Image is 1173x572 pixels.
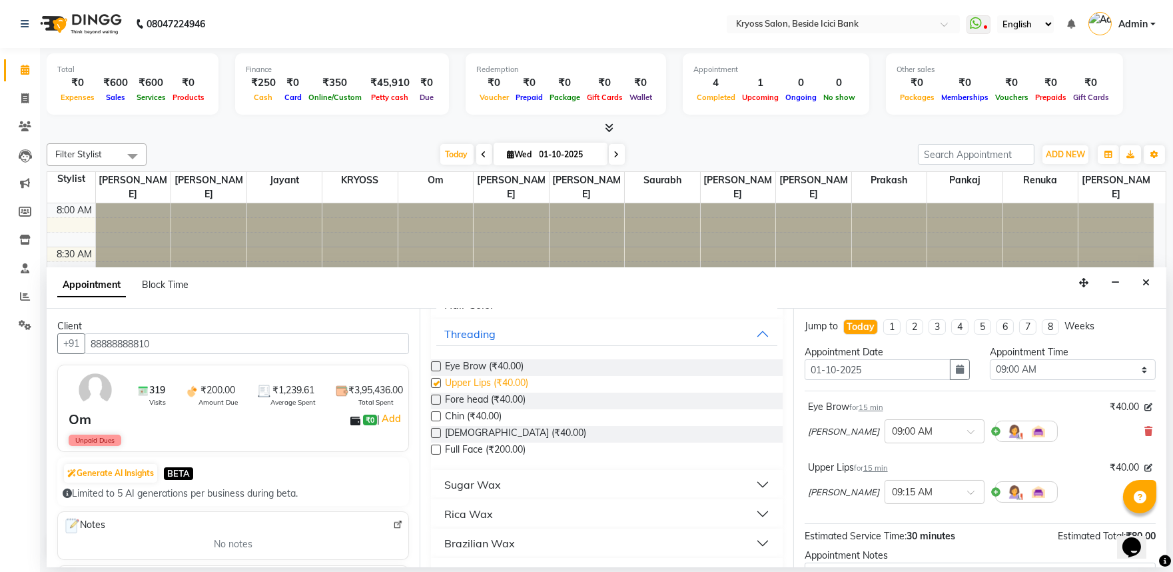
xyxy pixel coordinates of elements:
span: 319 [149,383,165,397]
span: Upper Lips (₹40.00) [445,376,528,393]
div: ₹0 [897,75,938,91]
div: ₹45,910 [365,75,415,91]
button: Brazilian Wax [436,531,777,555]
span: [PERSON_NAME] [550,172,625,203]
span: Package [546,93,584,102]
button: Sugar Wax [436,473,777,497]
div: 4 [693,75,739,91]
button: +91 [57,333,85,354]
span: Prakash [852,172,927,189]
div: Other sales [897,64,1112,75]
span: Prepaids [1032,93,1070,102]
span: Estimated Service Time: [805,530,907,542]
span: [PERSON_NAME] [96,172,171,203]
span: om [398,172,474,189]
span: Wallet [626,93,655,102]
span: Average Spent [270,397,316,407]
div: ₹0 [992,75,1032,91]
img: Hairdresser.png [1006,484,1022,500]
div: 0 [820,75,859,91]
span: Wed [504,149,536,159]
div: ₹0 [281,75,305,91]
span: Petty cash [368,93,412,102]
div: 0 [782,75,820,91]
span: 15 min [863,463,888,473]
span: Products [169,93,208,102]
div: ₹0 [512,75,546,91]
div: Sugar Wax [444,477,501,493]
b: 08047224946 [147,5,205,43]
span: Packages [897,93,938,102]
div: ₹600 [133,75,169,91]
span: Eye Brow (₹40.00) [445,359,524,376]
button: ADD NEW [1042,145,1088,164]
span: | [377,411,403,427]
span: No show [820,93,859,102]
small: for [849,403,883,412]
span: Gift Cards [1070,93,1112,102]
div: ₹600 [98,75,133,91]
i: Edit price [1144,464,1152,472]
div: Finance [246,64,438,75]
span: Visits [149,397,166,407]
span: ADD NEW [1046,149,1085,159]
span: [DEMOGRAPHIC_DATA] (₹40.00) [445,426,586,443]
img: Interior.png [1030,423,1046,439]
div: Today [847,320,875,334]
span: [PERSON_NAME] [776,172,851,203]
input: Search Appointment [918,144,1034,165]
span: Block Time [142,279,189,291]
span: Total Spent [358,397,394,407]
span: Cash [251,93,276,102]
span: Chin (₹40.00) [445,409,502,426]
div: Upper Lips [808,461,888,475]
input: yyyy-mm-dd [805,359,951,380]
span: Prepaid [512,93,546,102]
div: ₹0 [546,75,584,91]
span: ₹3,95,436.00 [348,383,403,397]
div: Om [69,409,91,429]
div: Redemption [476,64,655,75]
div: ₹0 [626,75,655,91]
span: [PERSON_NAME] [1078,172,1154,203]
iframe: chat widget [1117,519,1160,559]
span: Notes [63,517,105,535]
span: ₹40.00 [1110,461,1139,475]
input: 2025-10-01 [536,145,602,165]
div: ₹350 [305,75,365,91]
div: Client [57,319,409,333]
span: Sales [103,93,129,102]
span: Memberships [938,93,992,102]
div: ₹0 [415,75,438,91]
span: No notes [214,537,252,551]
div: Stylist [47,172,95,186]
div: ₹250 [246,75,281,91]
div: Appointment [693,64,859,75]
div: Limited to 5 AI generations per business during beta. [63,487,404,501]
span: Ongoing [782,93,820,102]
div: Threading [444,326,496,342]
div: Rica Wax [444,506,493,522]
div: ₹0 [57,75,98,91]
li: 6 [996,319,1014,335]
span: ₹0 [363,415,377,425]
li: 3 [929,319,946,335]
span: [PERSON_NAME] [808,425,879,439]
span: Jayant [247,172,322,189]
span: Pankaj [927,172,1002,189]
span: Amount Due [198,397,238,407]
span: [PERSON_NAME] [808,486,879,499]
span: Estimated Total: [1058,530,1126,542]
span: Fore head (₹40.00) [445,393,526,409]
div: ₹0 [1070,75,1112,91]
span: Filter Stylist [55,149,102,159]
li: 2 [906,319,923,335]
div: ₹0 [1032,75,1070,91]
div: ₹0 [584,75,626,91]
span: Vouchers [992,93,1032,102]
span: 15 min [859,403,883,412]
div: ₹0 [476,75,512,91]
li: 8 [1042,319,1059,335]
span: ₹40.00 [1110,400,1139,414]
div: ₹0 [938,75,992,91]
